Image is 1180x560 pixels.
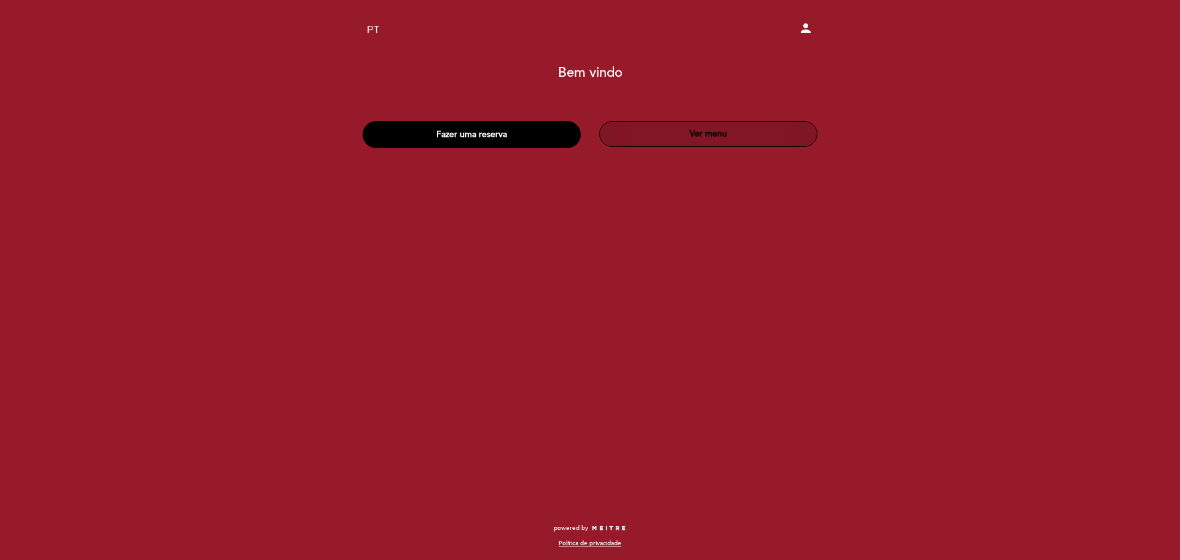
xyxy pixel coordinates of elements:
button: Ver menu [599,121,817,147]
button: person [798,21,813,40]
a: Fogón - Cocina de viñedo by [PERSON_NAME] [513,14,667,47]
button: Fazer uma reserva [363,121,581,148]
span: powered by [554,524,588,532]
h1: Bem vindo [558,66,623,81]
a: powered by [554,524,626,532]
a: Política de privacidade [559,539,621,548]
img: MEITRE [591,526,626,532]
i: person [798,21,813,36]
